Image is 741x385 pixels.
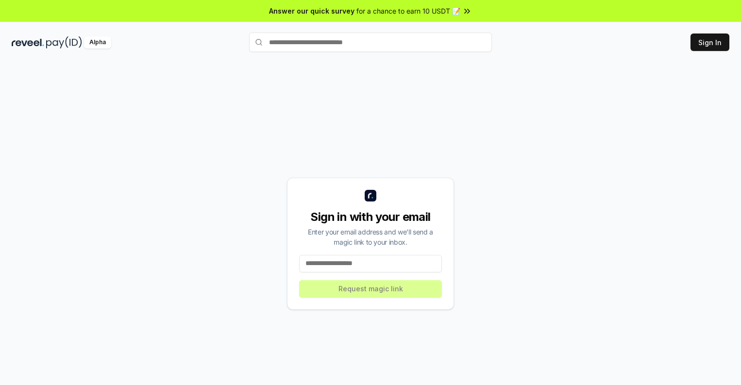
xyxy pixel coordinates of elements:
[46,36,82,49] img: pay_id
[356,6,460,16] span: for a chance to earn 10 USDT 📝
[365,190,376,201] img: logo_small
[299,227,442,247] div: Enter your email address and we’ll send a magic link to your inbox.
[690,33,729,51] button: Sign In
[269,6,354,16] span: Answer our quick survey
[299,209,442,225] div: Sign in with your email
[12,36,44,49] img: reveel_dark
[84,36,111,49] div: Alpha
